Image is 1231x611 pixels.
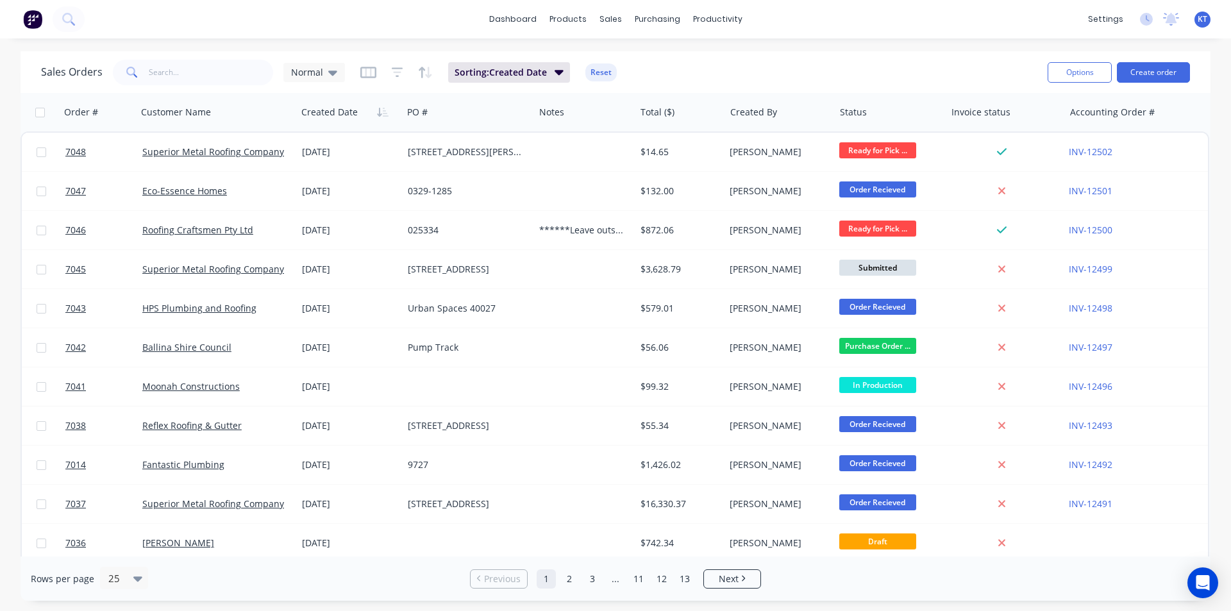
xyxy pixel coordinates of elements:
a: Previous page [471,573,527,585]
a: 7045 [65,250,142,289]
span: Submitted [839,260,916,276]
div: [PERSON_NAME] [730,341,824,354]
div: $742.34 [641,537,716,549]
span: Purchase Order ... [839,338,916,354]
button: Create order [1117,62,1190,83]
div: $56.06 [641,341,716,354]
a: Page 3 [583,569,602,589]
a: [PERSON_NAME] [142,537,214,549]
a: Next page [704,573,760,585]
div: productivity [687,10,749,29]
div: [PERSON_NAME] [730,458,824,471]
div: Status [840,106,867,119]
a: Fantastic Plumbing [142,458,224,471]
div: Accounting Order # [1070,106,1155,119]
a: 7046 [65,211,142,249]
a: 7042 [65,328,142,367]
h1: Sales Orders [41,66,103,78]
div: Notes [539,106,564,119]
div: [DATE] [302,419,398,432]
span: 7041 [65,380,86,393]
a: Page 11 [629,569,648,589]
div: $3,628.79 [641,263,716,276]
span: Next [719,573,739,585]
a: Superior Metal Roofing Company Pty Ltd [142,263,315,275]
a: INV-12497 [1069,341,1112,353]
div: Order # [64,106,98,119]
div: products [543,10,593,29]
div: $1,426.02 [641,458,716,471]
span: 7047 [65,185,86,197]
a: INV-12491 [1069,498,1112,510]
div: [DATE] [302,498,398,510]
div: 025334 [408,224,523,237]
a: Jump forward [606,569,625,589]
div: Created Date [301,106,358,119]
span: Order Recieved [839,416,916,432]
div: sales [593,10,628,29]
ul: Pagination [465,569,766,589]
div: [PERSON_NAME] [730,419,824,432]
a: INV-12492 [1069,458,1112,471]
div: $55.34 [641,419,716,432]
a: Roofing Craftsmen Pty Ltd [142,224,253,236]
a: INV-12502 [1069,146,1112,158]
a: Superior Metal Roofing Company Pty Ltd [142,498,315,510]
span: In Production [839,377,916,393]
span: 7038 [65,419,86,432]
a: Moonah Constructions [142,380,240,392]
span: Order Recieved [839,181,916,197]
div: [DATE] [302,380,398,393]
div: Total ($) [641,106,674,119]
a: INV-12498 [1069,302,1112,314]
span: Draft [839,533,916,549]
div: [PERSON_NAME] [730,380,824,393]
a: 7041 [65,367,142,406]
div: $579.01 [641,302,716,315]
div: purchasing [628,10,687,29]
button: Sorting:Created Date [448,62,570,83]
span: Sorting: Created Date [455,66,547,79]
div: [DATE] [302,146,398,158]
div: Open Intercom Messenger [1187,567,1218,598]
div: [PERSON_NAME] [730,537,824,549]
a: dashboard [483,10,543,29]
div: [PERSON_NAME] [730,498,824,510]
div: [DATE] [302,537,398,549]
div: [DATE] [302,341,398,354]
span: Normal [291,65,323,79]
div: $872.06 [641,224,716,237]
input: Search... [149,60,274,85]
a: INV-12496 [1069,380,1112,392]
a: 7048 [65,133,142,171]
div: 9727 [408,458,523,471]
div: [PERSON_NAME] [730,146,824,158]
div: Created By [730,106,777,119]
span: 7036 [65,537,86,549]
span: 7043 [65,302,86,315]
span: Ready for Pick ... [839,142,916,158]
a: Eco-Essence Homes [142,185,227,197]
div: Urban Spaces 40027 [408,302,523,315]
span: 7045 [65,263,86,276]
a: 7038 [65,406,142,445]
div: [PERSON_NAME] [730,263,824,276]
a: 7043 [65,289,142,328]
div: [PERSON_NAME] [730,185,824,197]
div: [PERSON_NAME] [730,224,824,237]
div: [STREET_ADDRESS][PERSON_NAME] [408,146,523,158]
span: Order Recieved [839,455,916,471]
a: 7014 [65,446,142,484]
div: [DATE] [302,224,398,237]
a: Page 1 is your current page [537,569,556,589]
span: Order Recieved [839,494,916,510]
a: 7036 [65,524,142,562]
div: [DATE] [302,458,398,471]
a: INV-12501 [1069,185,1112,197]
div: Customer Name [141,106,211,119]
div: $99.32 [641,380,716,393]
div: $14.65 [641,146,716,158]
div: PO # [407,106,428,119]
button: Options [1048,62,1112,83]
span: Ready for Pick ... [839,221,916,237]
